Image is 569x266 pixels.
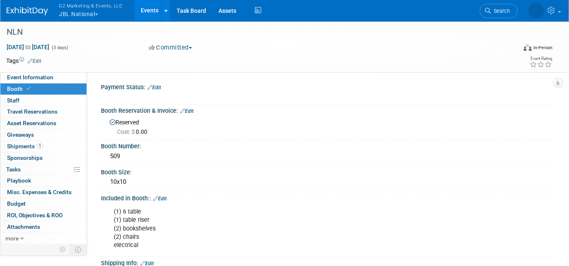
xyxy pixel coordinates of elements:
img: ExhibitDay [7,7,48,15]
a: Staff [0,95,86,106]
img: Format-Inperson.png [523,44,532,51]
span: Shipments [7,143,43,150]
a: Sponsorships [0,152,86,164]
span: Asset Reservations [7,120,56,126]
a: Misc. Expenses & Credits [0,187,86,198]
span: Event Information [7,74,53,81]
div: Booth Size: [101,166,552,176]
span: 0.00 [117,128,151,135]
a: Tasks [0,164,86,175]
a: more [0,233,86,244]
span: ROI, Objectives & ROO [7,212,62,218]
i: Booth reservation complete [26,86,31,91]
span: G2 Marketing & Events, LLC [59,1,122,10]
span: more [5,235,19,242]
a: Edit [147,85,161,90]
td: Tags [6,57,41,65]
button: Committed [146,43,195,52]
div: (1) 6 table (1) table riser (2) bookshelves (2) chairs electrical [108,204,465,253]
a: ROI, Objectives & ROO [0,210,86,221]
span: Playbook [7,177,31,184]
div: Booth Reservation & Invoice: [101,104,552,115]
span: [DATE] [DATE] [6,43,50,51]
span: Giveaways [7,131,34,138]
span: Search [491,8,510,14]
div: Payment Status: [101,81,552,92]
td: Personalize Event Tab Strip [55,244,70,255]
a: Event Information [0,72,86,83]
a: Search [480,4,518,18]
span: Booth [7,85,32,92]
div: In-Person [533,45,552,51]
a: Edit [180,108,194,114]
img: Laine Butler [528,3,544,19]
td: Toggle Event Tabs [70,244,87,255]
a: Attachments [0,221,86,233]
a: Playbook [0,175,86,186]
div: Event Format [472,43,552,55]
span: Travel Reservations [7,108,58,115]
a: Edit [28,58,41,64]
span: Tasks [6,166,21,173]
div: 509 [107,150,546,163]
a: Booth [0,83,86,95]
span: Staff [7,97,19,104]
div: Included in Booth:: [101,192,552,203]
span: 1 [37,143,43,149]
span: to [24,44,32,50]
div: NLN [4,25,506,40]
div: Event Rating [530,57,552,61]
a: Edit [153,196,167,202]
span: Sponsorships [7,154,43,161]
span: Budget [7,200,26,207]
div: Booth Number: [101,140,552,150]
a: Asset Reservations [0,118,86,129]
span: (3 days) [51,45,68,50]
a: Budget [0,198,86,209]
a: Giveaways [0,129,86,140]
a: Travel Reservations [0,106,86,117]
a: Shipments1 [0,141,86,152]
span: Misc. Expenses & Credits [7,189,72,195]
div: Reserved [107,116,546,136]
span: Attachments [7,223,40,230]
span: Cost: $ [117,128,136,135]
div: 10x10 [107,176,546,188]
